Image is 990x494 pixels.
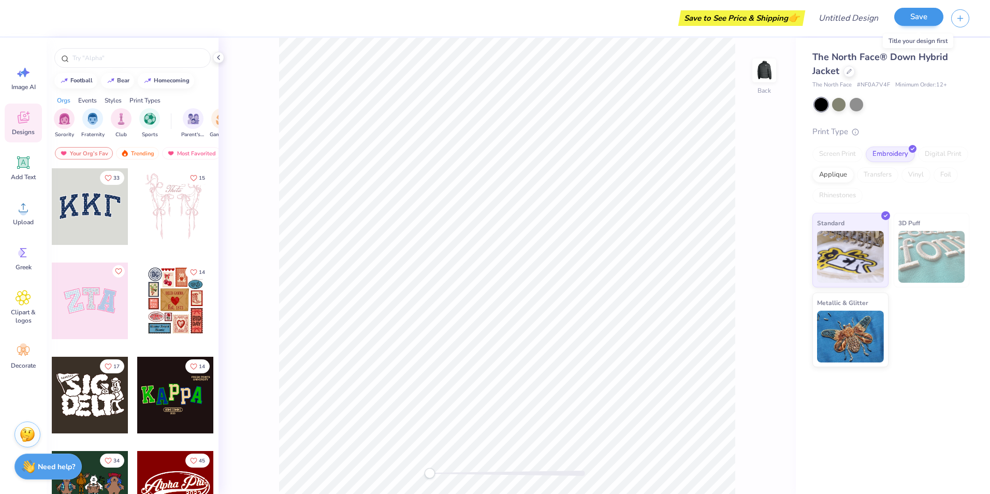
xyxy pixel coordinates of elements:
button: filter button [81,108,105,139]
button: filter button [139,108,160,139]
button: Like [112,265,125,278]
button: homecoming [138,73,194,89]
span: Game Day [210,131,234,139]
div: filter for Sports [139,108,160,139]
div: Print Types [129,96,161,105]
img: Metallic & Glitter [817,311,884,362]
button: Like [185,359,210,373]
span: 33 [113,176,120,181]
img: Sorority Image [59,113,70,125]
img: Game Day Image [216,113,228,125]
div: filter for Game Day [210,108,234,139]
span: 14 [199,270,205,275]
span: The North Face [812,81,852,90]
span: Sorority [55,131,74,139]
div: Title your design first [883,34,953,48]
span: Metallic & Glitter [817,297,868,308]
button: filter button [54,108,75,139]
input: Try "Alpha" [71,53,204,63]
div: Styles [105,96,122,105]
img: Club Image [115,113,127,125]
button: Like [100,171,124,185]
div: Trending [116,147,159,159]
span: 14 [199,364,205,369]
button: Like [100,359,124,373]
img: Back [754,60,775,81]
div: Print Type [812,126,969,138]
strong: Need help? [38,462,75,472]
div: Events [78,96,97,105]
img: trend_line.gif [143,78,152,84]
img: trend_line.gif [60,78,68,84]
button: Like [100,454,124,468]
div: football [70,78,93,83]
div: bear [117,78,129,83]
div: Screen Print [812,147,863,162]
div: homecoming [154,78,190,83]
span: Greek [16,263,32,271]
img: trending.gif [121,150,129,157]
div: filter for Parent's Weekend [181,108,205,139]
button: bear [101,73,134,89]
img: most_fav.gif [167,150,175,157]
button: Like [185,454,210,468]
button: filter button [111,108,132,139]
div: Embroidery [866,147,915,162]
span: 17 [113,364,120,369]
span: Decorate [11,361,36,370]
span: Image AI [11,83,36,91]
img: trend_line.gif [107,78,115,84]
div: Most Favorited [162,147,221,159]
button: filter button [210,108,234,139]
span: Designs [12,128,35,136]
img: 3D Puff [898,231,965,283]
button: Save [894,8,943,26]
span: Upload [13,218,34,226]
div: Orgs [57,96,70,105]
span: 3D Puff [898,217,920,228]
span: 45 [199,458,205,463]
div: Transfers [857,167,898,183]
span: # NF0A7V4F [857,81,890,90]
div: Rhinestones [812,188,863,204]
div: Save to See Price & Shipping [681,10,803,26]
div: Foil [934,167,958,183]
span: Parent's Weekend [181,131,205,139]
div: Accessibility label [425,468,435,478]
img: Standard [817,231,884,283]
img: Parent's Weekend Image [187,113,199,125]
input: Untitled Design [810,8,886,28]
button: Like [185,265,210,279]
span: Clipart & logos [6,308,40,325]
span: 15 [199,176,205,181]
span: Minimum Order: 12 + [895,81,947,90]
img: most_fav.gif [60,150,68,157]
button: filter button [181,108,205,139]
span: Fraternity [81,131,105,139]
span: The North Face® Down Hybrid Jacket [812,51,948,77]
img: Fraternity Image [87,113,98,125]
span: Sports [142,131,158,139]
span: Standard [817,217,845,228]
button: football [54,73,97,89]
span: Club [115,131,127,139]
span: Add Text [11,173,36,181]
div: filter for Sorority [54,108,75,139]
img: Sports Image [144,113,156,125]
div: filter for Club [111,108,132,139]
span: 👉 [788,11,799,24]
div: Applique [812,167,854,183]
div: Back [758,86,771,95]
span: 34 [113,458,120,463]
div: Your Org's Fav [55,147,113,159]
div: Vinyl [901,167,930,183]
div: Digital Print [918,147,968,162]
button: Like [185,171,210,185]
div: filter for Fraternity [81,108,105,139]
